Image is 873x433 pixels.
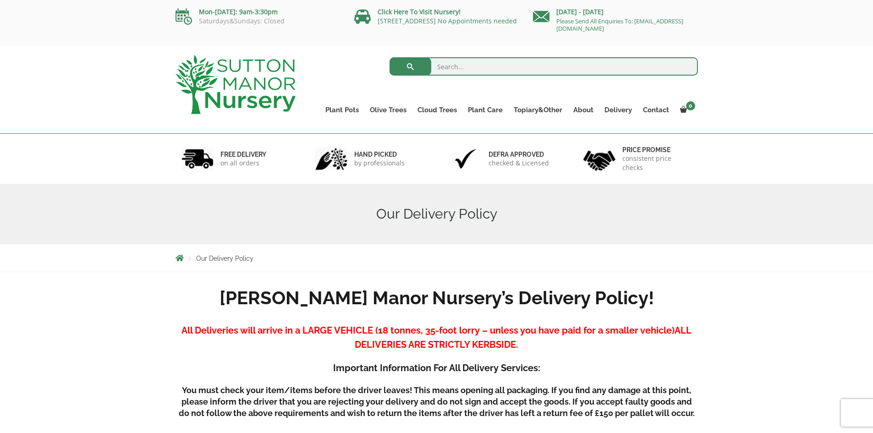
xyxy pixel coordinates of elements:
a: Topiary&Other [508,104,568,116]
a: 0 [675,104,698,116]
span: 0 [686,101,695,110]
a: Contact [637,104,675,116]
p: on all orders [220,159,266,168]
a: [STREET_ADDRESS] No Appointments needed [378,16,517,25]
p: consistent price checks [622,154,692,172]
img: 4.jpg [583,145,615,173]
a: Delivery [599,104,637,116]
strong: All Deliveries will arrive in a LARGE VEHICLE (18 tonnes, 35-foot lorry – unless you have paid fo... [181,325,675,336]
a: Plant Pots [320,104,364,116]
img: 3.jpg [450,147,482,170]
a: Olive Trees [364,104,412,116]
p: [DATE] - [DATE] [533,6,698,17]
img: logo [176,55,296,114]
input: Search... [390,57,698,76]
strong: Important Information For All Delivery Services: [333,362,540,373]
img: 1.jpg [181,147,214,170]
span: Our Delivery Policy [196,255,253,262]
p: Mon-[DATE]: 9am-3:30pm [176,6,340,17]
p: by professionals [354,159,405,168]
a: Please Send All Enquiries To: [EMAIL_ADDRESS][DOMAIN_NAME] [556,17,683,33]
h6: Defra approved [489,150,549,159]
strong: [PERSON_NAME] Manor Nursery’s Delivery Policy! [220,287,654,308]
h6: FREE DELIVERY [220,150,266,159]
p: checked & Licensed [489,159,549,168]
a: Plant Care [462,104,508,116]
img: 2.jpg [315,147,347,170]
h1: Our Delivery Policy [176,206,698,222]
h6: Price promise [622,146,692,154]
h5: You must check your item/items before the driver leaves! This means opening all packaging. If you... [176,384,698,419]
h6: hand picked [354,150,405,159]
a: Cloud Trees [412,104,462,116]
p: Saturdays&Sundays: Closed [176,17,340,25]
nav: Breadcrumbs [176,254,698,262]
a: About [568,104,599,116]
a: Click Here To Visit Nursery! [378,7,461,16]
